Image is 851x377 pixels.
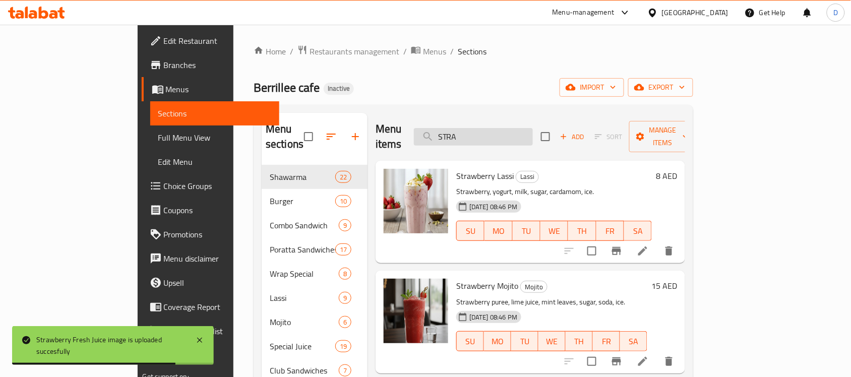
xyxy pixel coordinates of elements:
[384,279,448,343] img: Strawberry Mojito
[339,364,351,376] div: items
[628,78,693,97] button: export
[262,237,368,262] div: Poratta Sandwiches17
[270,243,335,256] span: Poratta Sandwiches
[142,295,280,319] a: Coverage Report
[456,331,484,351] button: SU
[488,334,507,349] span: MO
[142,319,280,343] a: Grocery Checklist
[540,221,568,241] button: WE
[520,281,548,293] div: Mojito
[164,180,272,192] span: Choice Groups
[456,296,647,308] p: Strawberry puree, lime juice, mint leaves, sugar, soda, ice.
[262,334,368,358] div: Special Juice19
[553,7,615,19] div: Menu-management
[456,185,652,198] p: Strawberry, yogurt, milk, sugar, cardamom, ice.
[489,224,508,238] span: MO
[262,165,368,189] div: Shawarma22
[517,224,536,238] span: TU
[461,224,480,238] span: SU
[581,351,602,372] span: Select to update
[150,101,280,125] a: Sections
[158,132,272,144] span: Full Menu View
[262,262,368,286] div: Wrap Special8
[150,125,280,150] a: Full Menu View
[465,312,521,322] span: [DATE] 08:46 PM
[542,334,562,349] span: WE
[142,77,280,101] a: Menus
[450,45,454,57] li: /
[164,325,272,337] span: Grocery Checklist
[297,45,399,58] a: Restaurants management
[456,168,514,183] span: Strawberry Lassi
[166,83,272,95] span: Menus
[376,121,402,152] h2: Menu items
[270,292,339,304] span: Lassi
[164,277,272,289] span: Upsell
[290,45,293,57] li: /
[164,35,272,47] span: Edit Restaurant
[637,124,689,149] span: Manage items
[560,78,624,97] button: import
[164,59,272,71] span: Branches
[336,197,351,206] span: 10
[339,269,351,279] span: 8
[36,334,186,357] div: Strawberry Fresh Juice image is uploaded succesfully
[657,239,681,263] button: delete
[158,107,272,119] span: Sections
[164,301,272,313] span: Coverage Report
[270,171,335,183] span: Shawarma
[515,334,534,349] span: TU
[456,221,484,241] button: SU
[335,243,351,256] div: items
[142,29,280,53] a: Edit Restaurant
[158,156,272,168] span: Edit Menu
[339,221,351,230] span: 9
[270,268,339,280] span: Wrap Special
[516,171,538,182] span: Lassi
[339,318,351,327] span: 6
[637,245,649,257] a: Edit menu item
[270,364,339,376] span: Club Sandwiches
[656,169,677,183] h6: 8 AED
[336,245,351,255] span: 17
[456,278,518,293] span: Strawberry Mojito
[150,150,280,174] a: Edit Menu
[324,84,354,93] span: Inactive
[544,224,564,238] span: WE
[339,366,351,375] span: 7
[270,195,335,207] span: Burger
[411,45,446,58] a: Menus
[620,331,647,351] button: SA
[336,172,351,182] span: 22
[511,331,538,351] button: TU
[556,129,588,145] button: Add
[458,45,487,57] span: Sections
[310,45,399,57] span: Restaurants management
[637,355,649,367] a: Edit menu item
[336,342,351,351] span: 19
[142,198,280,222] a: Coupons
[164,253,272,265] span: Menu disclaimer
[254,76,320,99] span: Berrillee cafe
[270,340,335,352] span: Special Juice
[262,213,368,237] div: Combo Sandwich9
[461,334,480,349] span: SU
[270,316,339,328] span: Mojito
[559,131,586,143] span: Add
[339,316,351,328] div: items
[266,121,304,152] h2: Menu sections
[414,128,533,146] input: search
[339,293,351,303] span: 9
[636,81,685,94] span: export
[484,221,512,241] button: MO
[624,221,652,241] button: SA
[164,204,272,216] span: Coupons
[484,331,511,351] button: MO
[164,228,272,240] span: Promotions
[142,271,280,295] a: Upsell
[465,202,521,212] span: [DATE] 08:46 PM
[570,334,589,349] span: TH
[596,221,624,241] button: FR
[628,224,648,238] span: SA
[568,221,596,241] button: TH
